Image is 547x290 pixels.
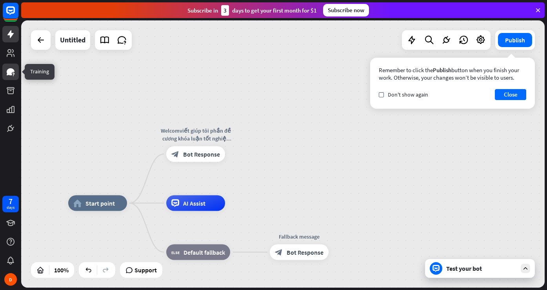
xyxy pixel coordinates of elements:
div: Remember to click the button when you finish your work. Otherwise, your changes won’t be visible ... [379,66,526,81]
div: Welcomviết giúp tôi phần đề cương khóa luận tốt nghiệp chủ đề : GIẢI PHÁP HOÀN THIỆN NGHIỆP VỤ GI... [160,127,231,142]
span: Don't show again [388,91,428,98]
i: home_2 [73,199,82,207]
div: Subscribe now [323,4,369,16]
span: Bot Response [287,248,323,256]
span: AI Assist [183,199,205,207]
div: D [4,273,17,286]
i: block_bot_response [275,248,283,256]
span: Start point [85,199,115,207]
a: 7 days [2,196,19,212]
div: Test your bot [446,264,517,272]
i: block_bot_response [171,150,179,158]
div: Fallback message [264,233,334,241]
span: Default fallback [184,248,225,256]
span: Support [134,264,157,276]
i: block_fallback [171,248,180,256]
span: Bot Response [183,150,220,158]
button: Close [495,89,526,100]
div: days [7,205,15,210]
button: Publish [498,33,532,47]
span: Publish [433,66,451,74]
div: 100% [52,264,71,276]
button: Open LiveChat chat widget [6,3,30,27]
div: Subscribe in days to get your first month for $1 [187,5,317,16]
div: 7 [9,198,13,205]
div: 3 [221,5,229,16]
div: Untitled [60,30,85,50]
